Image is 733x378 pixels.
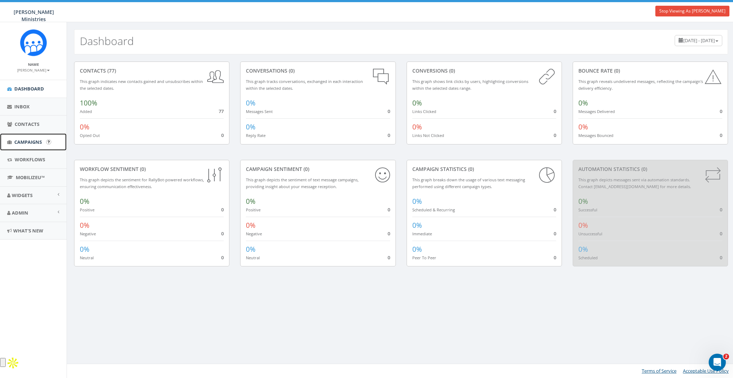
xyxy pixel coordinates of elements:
span: 0% [578,98,588,108]
span: 0% [246,245,256,254]
small: [PERSON_NAME] [17,68,50,73]
span: 0 [720,132,722,138]
span: 0 [554,206,556,213]
small: Successful [578,207,597,212]
small: This graph shows link clicks by users, highlighting conversions within the selected dates range. [412,79,528,91]
span: 0 [388,254,390,261]
span: 0% [80,245,89,254]
div: Bounce Rate [578,67,722,74]
small: Links Clicked [412,109,436,114]
span: Dashboard [14,85,44,92]
small: Unsuccessful [578,231,602,236]
span: (77) [106,67,116,74]
small: Peer To Peer [412,255,436,260]
span: 0 [554,254,556,261]
span: 100% [80,98,97,108]
span: 0 [388,206,390,213]
div: Campaign Statistics [412,166,556,173]
a: Terms of Service [642,368,676,374]
a: Stop Viewing As [PERSON_NAME] [655,6,729,16]
span: (0) [613,67,620,74]
span: (0) [448,67,455,74]
small: Opted Out [80,133,100,138]
span: 0 [554,230,556,237]
span: 0% [80,122,89,132]
span: 0 [554,108,556,114]
span: Contacts [15,121,39,127]
small: Scheduled [578,255,598,260]
span: 0 [221,230,224,237]
small: Messages Delivered [578,109,615,114]
input: Submit [46,139,51,144]
a: [PERSON_NAME] [17,67,50,73]
span: 0% [412,98,422,108]
span: 0 [388,132,390,138]
small: Neutral [246,255,260,260]
small: This graph depicts the sentiment of text message campaigns, providing insight about your message ... [246,177,359,189]
span: (0) [139,166,146,172]
span: 0 [388,230,390,237]
span: 0 [388,108,390,114]
span: (0) [640,166,647,172]
span: (0) [287,67,295,74]
span: Admin [12,210,28,216]
small: Negative [80,231,96,236]
small: Added [80,109,92,114]
small: Positive [246,207,261,212]
span: 0 [720,230,722,237]
small: Negative [246,231,262,236]
small: Scheduled & Recurring [412,207,455,212]
span: 0% [246,98,256,108]
span: Campaigns [14,139,42,145]
small: This graph tracks conversations, exchanged in each interaction within the selected dates. [246,79,363,91]
span: MobilizeU™ [16,174,45,181]
span: 0 [221,132,224,138]
span: 0% [412,122,422,132]
small: This graph depicts messages sent via automation standards. Contact [EMAIL_ADDRESS][DOMAIN_NAME] f... [578,177,691,189]
span: 0 [720,108,722,114]
span: Workflows [15,156,45,163]
h2: Dashboard [80,35,134,47]
small: Name [28,62,39,67]
a: Acceptable Use Policy [683,368,729,374]
span: 0% [246,197,256,206]
div: conversations [246,67,390,74]
span: 0% [412,221,422,230]
span: [PERSON_NAME] Ministries [14,9,54,23]
span: What's New [13,227,43,234]
div: Campaign Sentiment [246,166,390,173]
small: Positive [80,207,94,212]
span: 77 [219,108,224,114]
small: Neutral [80,255,94,260]
span: 0 [221,206,224,213]
span: 0% [80,221,89,230]
img: Apollo [6,356,20,370]
small: Immediate [412,231,432,236]
span: Inbox [14,103,30,110]
span: 0% [578,221,588,230]
small: Messages Sent [246,109,273,114]
span: 0% [578,245,588,254]
small: This graph reveals undelivered messages, reflecting the campaign's delivery efficiency. [578,79,703,91]
span: Widgets [12,192,33,198]
small: This graph indicates new contacts gained and unsubscribes within the selected dates. [80,79,203,91]
small: Links Not Clicked [412,133,444,138]
span: [DATE] - [DATE] [683,37,715,44]
span: 0 [221,254,224,261]
span: 0% [246,122,256,132]
span: 0% [578,197,588,206]
span: (0) [302,166,309,172]
small: Reply Rate [246,133,266,138]
span: 2 [723,354,729,359]
span: 0 [720,254,722,261]
div: Automation Statistics [578,166,722,173]
span: 0% [246,221,256,230]
span: 0% [80,197,89,206]
span: 0 [720,206,722,213]
div: Workflow Sentiment [80,166,224,173]
div: contacts [80,67,224,74]
img: Rally_Corp_Icon.png [20,29,47,56]
span: 0% [578,122,588,132]
span: 0 [554,132,556,138]
div: conversions [412,67,556,74]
